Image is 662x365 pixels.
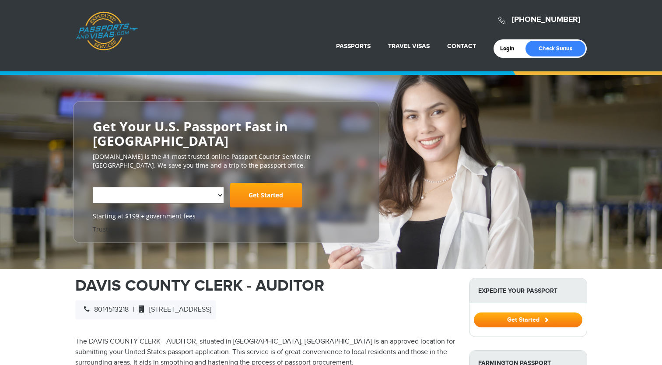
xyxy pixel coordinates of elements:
[134,305,211,314] span: [STREET_ADDRESS]
[525,41,585,56] a: Check Status
[80,305,129,314] span: 8014513218
[75,300,216,319] div: |
[93,225,121,233] a: Trustpilot
[93,119,360,148] h2: Get Your U.S. Passport Fast in [GEOGRAPHIC_DATA]
[93,212,360,221] span: Starting at $199 + government fees
[469,278,587,303] strong: Expedite Your Passport
[474,312,582,327] button: Get Started
[447,42,476,50] a: Contact
[76,11,138,51] a: Passports & [DOMAIN_NAME]
[230,183,302,207] a: Get Started
[388,42,430,50] a: Travel Visas
[75,278,456,294] h1: DAVIS COUNTY CLERK - AUDITOR
[500,45,521,52] a: Login
[512,15,580,25] a: [PHONE_NUMBER]
[474,316,582,323] a: Get Started
[93,152,360,170] p: [DOMAIN_NAME] is the #1 most trusted online Passport Courier Service in [GEOGRAPHIC_DATA]. We sav...
[336,42,371,50] a: Passports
